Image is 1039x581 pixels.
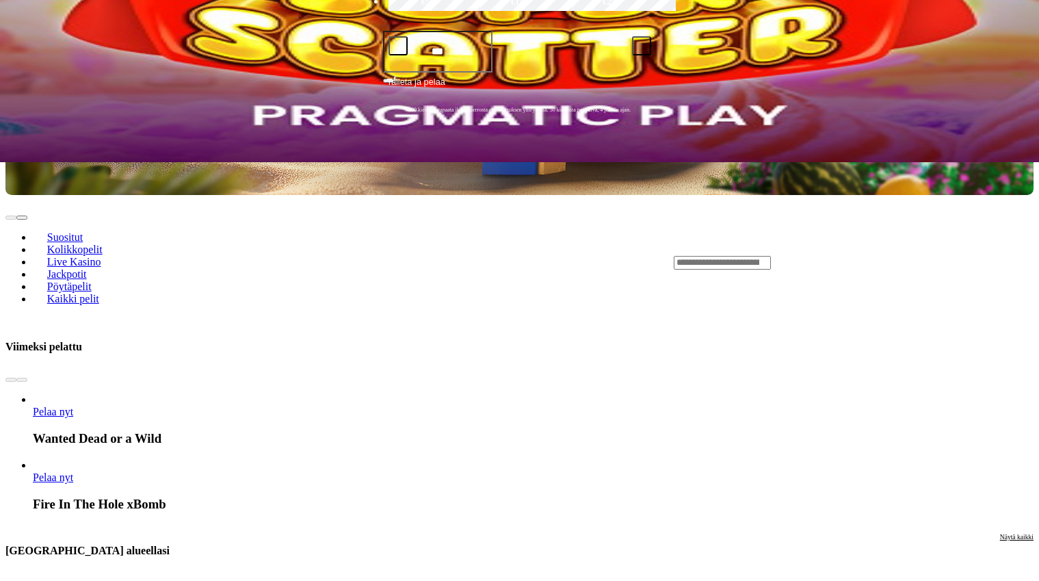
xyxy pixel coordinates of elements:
span: € [534,38,538,51]
span: Pelaa nyt [33,406,73,417]
a: Live Kasino [33,252,115,272]
a: Pöytäpelit [33,276,105,297]
h3: [GEOGRAPHIC_DATA] alueellasi [5,544,170,557]
span: Näytä kaikki [1000,533,1034,541]
h3: Viimeksi pelattu [5,340,82,353]
span: Kolikkopelit [42,244,108,255]
span: Suositut [42,231,88,243]
a: Näytä kaikki [1000,533,1034,568]
button: prev slide [5,216,16,220]
button: Talleta ja pelaa [383,75,657,101]
span: Jackpotit [42,268,92,280]
button: next slide [16,216,27,220]
a: Suositut [33,227,97,248]
a: Jackpotit [33,264,101,285]
button: minus icon [389,36,408,55]
span: Live Kasino [42,256,107,268]
header: Lobby [5,195,1034,329]
span: Kaikki pelit [42,293,105,305]
a: Kolikkopelit [33,240,116,260]
a: Fire In The Hole xBomb [33,472,73,483]
button: plus icon [632,36,651,55]
span: € [394,74,398,82]
span: Talleta ja pelaa [387,75,445,100]
button: prev slide [5,378,16,382]
a: Wanted Dead or a Wild [33,406,73,417]
span: Pöytäpelit [42,281,97,292]
nav: Lobby [5,208,646,316]
input: Search [674,256,771,270]
button: next slide [16,378,27,382]
a: Kaikki pelit [33,289,114,309]
span: Pelaa nyt [33,472,73,483]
